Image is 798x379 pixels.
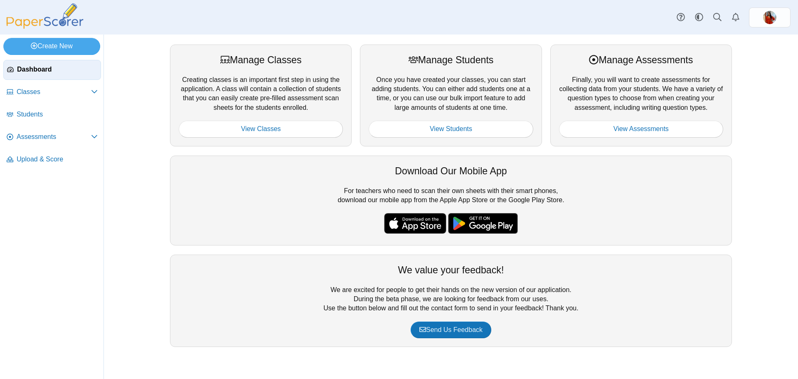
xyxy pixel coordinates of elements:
[559,121,723,137] a: View Assessments
[179,164,723,178] div: Download Our Mobile App
[3,150,101,170] a: Upload & Score
[179,53,343,67] div: Manage Classes
[369,121,533,137] a: View Students
[559,53,723,67] div: Manage Assessments
[17,65,97,74] span: Dashboard
[3,3,86,29] img: PaperScorer
[3,60,101,80] a: Dashboard
[3,105,101,125] a: Students
[369,53,533,67] div: Manage Students
[3,23,86,30] a: PaperScorer
[179,121,343,137] a: View Classes
[17,110,98,119] span: Students
[763,11,776,24] img: ps.OGhBHyNPaRsHmf03
[384,213,446,234] img: apple-store-badge.svg
[448,213,518,234] img: google-play-badge.png
[17,132,91,141] span: Assessments
[3,38,100,54] a: Create New
[419,326,483,333] span: Send Us Feedback
[179,263,723,277] div: We value your feedback!
[763,11,776,24] span: Melanie Castillo
[17,87,91,97] span: Classes
[411,322,491,338] a: Send Us Feedback
[170,156,732,245] div: For teachers who need to scan their own sheets with their smart phones, download our mobile app f...
[727,8,745,27] a: Alerts
[749,7,791,27] a: ps.OGhBHyNPaRsHmf03
[3,127,101,147] a: Assessments
[3,82,101,102] a: Classes
[17,155,98,164] span: Upload & Score
[170,45,352,146] div: Creating classes is an important first step in using the application. A class will contain a coll...
[170,255,732,347] div: We are excited for people to get their hands on the new version of our application. During the be...
[360,45,542,146] div: Once you have created your classes, you can start adding students. You can either add students on...
[550,45,732,146] div: Finally, you will want to create assessments for collecting data from your students. We have a va...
